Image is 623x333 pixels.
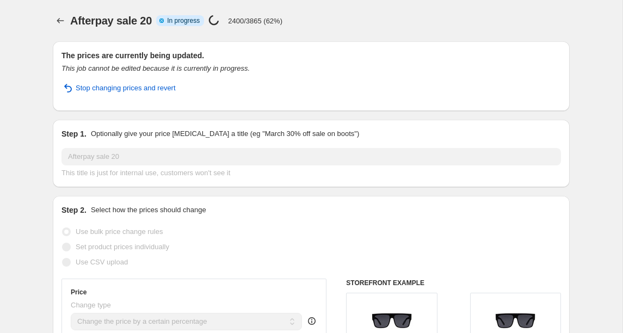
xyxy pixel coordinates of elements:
[53,13,68,28] button: Price change jobs
[61,50,561,61] h2: The prices are currently being updated.
[61,64,250,72] i: This job cannot be edited because it is currently in progress.
[55,79,182,97] button: Stop changing prices and revert
[91,128,359,139] p: Optionally give your price [MEDICAL_DATA] a title (eg "March 30% off sale on boots")
[76,83,176,94] span: Stop changing prices and revert
[70,15,152,27] span: Afterpay sale 20
[61,205,87,215] h2: Step 2.
[228,17,282,25] p: 2400/3865 (62%)
[76,227,163,236] span: Use bulk price change rules
[346,279,561,287] h6: STOREFRONT EXAMPLE
[76,258,128,266] span: Use CSV upload
[306,316,317,326] div: help
[71,301,111,309] span: Change type
[91,205,206,215] p: Select how the prices should change
[167,16,200,25] span: In progress
[61,128,87,139] h2: Step 1.
[61,148,561,165] input: 30% off holiday sale
[71,288,87,297] h3: Price
[76,243,169,251] span: Set product prices individually
[61,169,230,177] span: This title is just for internal use, customers won't see it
